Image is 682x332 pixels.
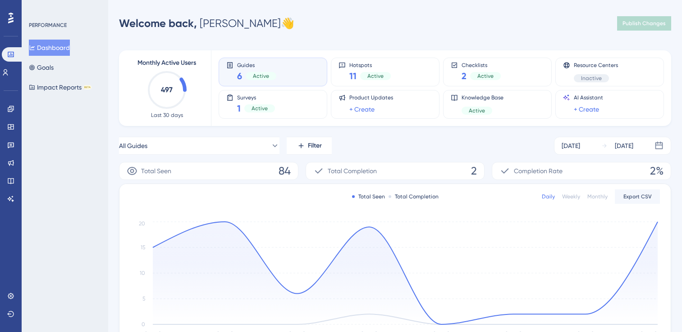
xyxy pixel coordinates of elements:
div: BETA [83,85,92,90]
div: Total Completion [389,193,439,200]
span: Last 30 days [151,112,183,119]
span: Inactive [581,75,602,82]
span: Product Updates [349,94,393,101]
span: Publish Changes [622,20,666,27]
span: Welcome back, [119,17,197,30]
div: [DATE] [562,140,580,151]
button: Filter [287,137,332,155]
span: 2% [650,164,664,178]
div: [DATE] [615,140,633,151]
button: Export CSV [615,189,660,204]
button: Impact ReportsBETA [29,79,92,95]
div: Weekly [562,193,580,200]
span: Guides [237,62,276,68]
a: + Create [574,104,599,115]
span: All Guides [119,140,147,151]
span: AI Assistant [574,94,603,101]
text: 497 [161,85,173,94]
div: Total Seen [352,193,385,200]
span: Completion Rate [514,166,563,176]
tspan: 5 [142,296,145,302]
button: All Guides [119,137,279,155]
span: Filter [308,140,322,151]
span: Knowledge Base [462,94,503,101]
span: Total Completion [328,166,377,176]
span: Total Seen [141,166,171,176]
span: 11 [349,70,357,82]
span: Checklists [462,62,501,68]
span: 2 [471,164,477,178]
span: Resource Centers [574,62,618,69]
span: Active [469,107,485,114]
tspan: 10 [140,270,145,276]
button: Publish Changes [617,16,671,31]
div: PERFORMANCE [29,22,67,29]
button: Goals [29,59,54,76]
span: Active [253,72,269,80]
div: Monthly [587,193,608,200]
button: Dashboard [29,40,70,56]
a: + Create [349,104,375,115]
div: [PERSON_NAME] 👋 [119,16,294,31]
span: Export CSV [623,193,652,200]
tspan: 20 [139,220,145,227]
tspan: 0 [142,321,145,328]
tspan: 15 [141,244,145,251]
span: Monthly Active Users [137,58,196,68]
div: Daily [542,193,555,200]
span: 84 [279,164,291,178]
span: Hotspots [349,62,391,68]
span: Surveys [237,94,275,100]
span: Active [477,72,494,80]
span: 6 [237,70,242,82]
span: 2 [462,70,467,82]
span: 1 [237,102,241,115]
span: Active [367,72,384,80]
span: Active [252,105,268,112]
